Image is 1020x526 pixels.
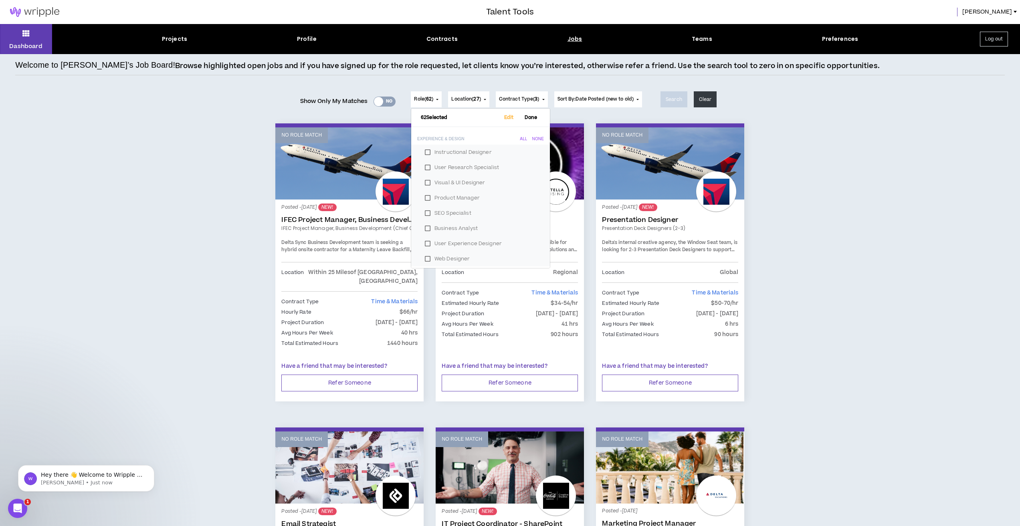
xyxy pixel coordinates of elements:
[371,298,418,306] span: Time & Materials
[962,8,1012,16] span: [PERSON_NAME]
[421,192,540,204] label: Product Manager
[531,289,578,297] span: Time & Materials
[602,375,738,391] button: Refer Someone
[711,299,738,308] p: $50-70/hr
[421,238,540,250] label: User Experience Designer
[426,35,458,43] div: Contracts
[436,431,584,504] a: No Role Match
[281,239,414,267] span: Delta Sync Business Development team is seeking a hybrid onsite contractor for a Maternity Leave ...
[520,137,527,141] div: All
[448,91,489,107] button: Location(27)
[451,96,481,103] span: Location ( )
[596,431,744,504] a: No Role Match
[421,161,540,173] label: User Research Specialist
[281,216,418,224] a: IFEC Project Manager, Business Development (Chief of Staff)
[639,204,657,211] sup: NEW!
[281,268,304,286] p: Location
[602,239,737,267] span: Delta's internal creative agency, the Window Seat team, is looking for 2-3 Presentation Deck Desi...
[696,309,739,318] p: [DATE] - [DATE]
[501,115,517,120] span: Edit
[442,299,499,308] p: Estimated Hourly Rate
[442,375,578,391] button: Refer Someone
[551,330,578,339] p: 902 hours
[551,299,578,308] p: $34-54/hr
[532,137,544,141] div: None
[8,499,27,518] iframe: Intercom live chat
[6,448,166,504] iframe: Intercom notifications message
[442,362,578,371] p: Have a friend that may be interested?
[281,328,333,337] p: Avg Hours Per Week
[694,91,717,107] button: Clear
[414,96,433,103] span: Role ( )
[300,95,368,107] span: Show Only My Matches
[442,320,493,328] p: Avg Hours Per Week
[175,61,880,71] p: Browse highlighted open jobs and if you have signed up for the role requested, let clients know y...
[602,362,738,371] p: Have a friend that may be interested?
[162,35,187,43] div: Projects
[692,289,738,297] span: Time & Materials
[376,318,418,327] p: [DATE] - [DATE]
[602,288,639,297] p: Contract Type
[442,288,479,297] p: Contract Type
[535,96,537,103] span: 3
[602,216,738,224] a: Presentation Designer
[304,268,418,286] p: Within 25 Miles of [GEOGRAPHIC_DATA], [GEOGRAPHIC_DATA]
[318,508,336,515] sup: NEW!
[714,330,738,339] p: 90 hours
[822,35,858,43] div: Preferences
[281,225,418,232] a: IFEC Project Manager, Business Development (Chief of Staff)
[318,204,336,211] sup: NEW!
[281,318,324,327] p: Project Duration
[297,35,317,43] div: Profile
[281,308,311,316] p: Hourly Rate
[442,508,578,515] p: Posted - [DATE]
[421,253,540,265] label: Web Designer
[281,435,322,443] p: No Role Match
[602,268,624,277] p: Location
[281,508,418,515] p: Posted - [DATE]
[980,32,1008,46] button: Log out
[281,131,322,139] p: No Role Match
[281,204,418,211] p: Posted - [DATE]
[602,299,659,308] p: Estimated Hourly Rate
[281,297,319,306] p: Contract Type
[15,59,175,71] h4: Welcome to [PERSON_NAME]’s Job Board!
[421,207,540,219] label: SEO Specialist
[411,91,442,107] button: Role(62)
[473,96,479,103] span: 27
[602,320,653,328] p: Avg Hours Per Week
[596,127,744,200] a: No Role Match
[496,91,548,107] button: Contract Type(3)
[442,435,482,443] p: No Role Match
[421,115,447,120] span: 62 Selected
[401,328,418,337] p: 40 hrs
[602,131,642,139] p: No Role Match
[421,222,540,234] label: Business Analyst
[692,35,712,43] div: Teams
[602,508,738,515] p: Posted - [DATE]
[275,431,424,504] a: No Role Match
[9,42,42,50] p: Dashboard
[426,96,432,103] span: 62
[602,204,738,211] p: Posted - [DATE]
[421,146,540,158] label: Instructional Designer
[720,268,739,277] p: Global
[554,91,642,107] button: Sort By:Date Posted (new to old)
[24,499,31,505] span: 1
[421,177,540,189] label: Visual & UI Designer
[442,330,499,339] p: Total Estimated Hours
[499,96,539,103] span: Contract Type ( )
[281,362,418,371] p: Have a friend that may be interested?
[281,339,338,348] p: Total Estimated Hours
[536,309,578,318] p: [DATE] - [DATE]
[442,268,464,277] p: Location
[275,127,424,200] a: No Role Match
[522,115,541,120] span: Done
[479,508,497,515] sup: NEW!
[725,320,739,328] p: 6 hrs
[553,268,578,277] p: Regional
[387,339,418,348] p: 1440 hours
[557,96,634,103] span: Sort By: Date Posted (new to old)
